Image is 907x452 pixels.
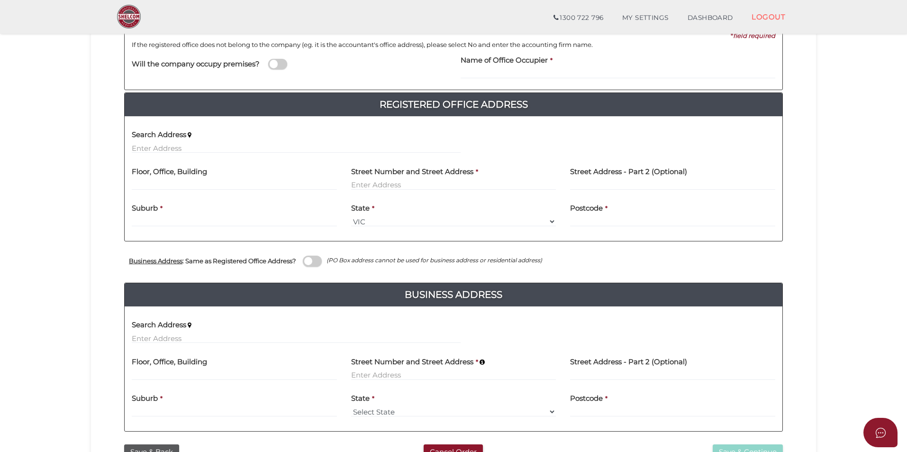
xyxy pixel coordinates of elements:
input: Enter Address [351,370,556,380]
h4: Search Address [132,321,186,329]
h4: Floor, Office, Building [132,358,207,366]
p: If the registered office does not belong to the company (eg. it is the accountant's office addres... [132,40,775,49]
h4: Street Address - Part 2 (Optional) [570,358,687,366]
button: Open asap [863,418,898,447]
i: Keep typing in your address(including suburb) until it appears [188,132,191,138]
h4: : Same as Registered Office Address? [129,258,296,265]
h4: Suburb [132,204,158,212]
input: Enter Address [132,143,461,153]
input: Postcode must be exactly 4 digits [570,216,775,227]
input: Enter Address [132,333,461,343]
h4: Postcode [570,204,603,212]
input: Postcode must be exactly 4 digits [570,406,775,417]
i: Keep typing in your address(including suburb) until it appears [480,359,485,365]
a: DASHBOARD [678,9,743,28]
h4: Business Address [125,287,782,302]
h4: Will the company occupy premises? [132,60,260,68]
h4: State [351,204,370,212]
u: Business Address [129,257,182,265]
h4: Floor, Office, Building [132,168,207,176]
a: Registered Office Address [125,97,782,112]
i: field required [733,32,775,39]
h4: Suburb [132,395,158,403]
a: LOGOUT [742,7,795,27]
h4: Street Number and Street Address [351,358,473,366]
h4: Street Address - Part 2 (Optional) [570,168,687,176]
h4: Street Number and Street Address [351,168,473,176]
h4: Postcode [570,395,603,403]
a: MY SETTINGS [613,9,678,28]
i: Keep typing in your address(including suburb) until it appears [188,322,191,328]
input: Enter Address [351,180,556,190]
i: (PO Box address cannot be used for business address or residential address) [327,257,542,264]
h4: Search Address [132,131,186,139]
a: 1300 722 796 [544,9,613,28]
h4: State [351,395,370,403]
h4: Name of Office Occupier [461,56,548,65]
